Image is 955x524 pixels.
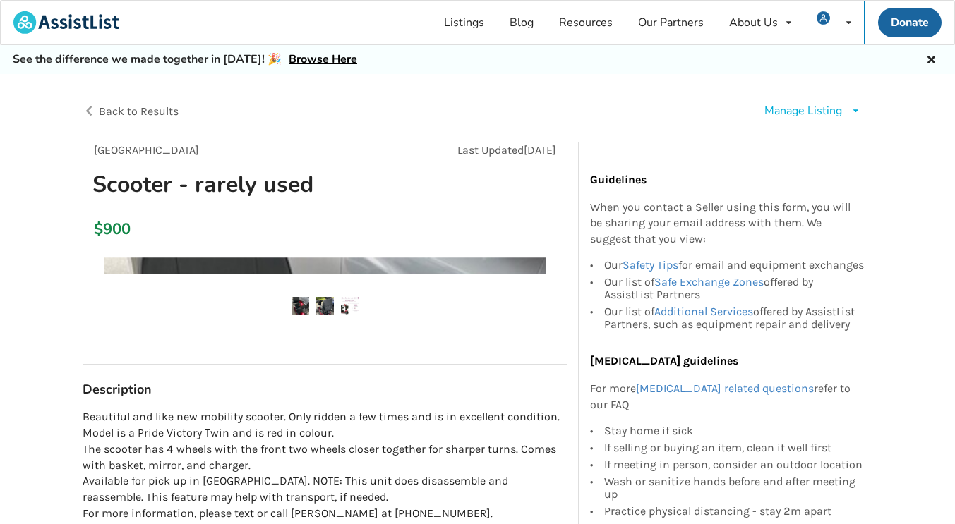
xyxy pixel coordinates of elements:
[604,425,865,439] div: Stay home if sick
[604,456,865,473] div: If meeting in person, consider an outdoor location
[13,52,357,67] h5: See the difference we made together in [DATE]! 🎉
[457,143,524,157] span: Last Updated
[497,1,546,44] a: Blog
[623,258,678,272] a: Safety Tips
[83,409,567,522] p: Beautiful and like new mobility scooter. Only ridden a few times and is in excellent condition. M...
[94,143,199,157] span: [GEOGRAPHIC_DATA]
[604,439,865,456] div: If selling or buying an item, clean it well first
[729,17,778,28] div: About Us
[83,382,567,398] h3: Description
[636,382,814,395] a: [MEDICAL_DATA] related questions
[94,219,102,239] div: $900
[590,173,647,186] b: Guidelines
[604,274,865,303] div: Our list of offered by AssistList Partners
[431,1,497,44] a: Listings
[99,104,179,118] span: Back to Results
[292,297,309,315] img: scooter - rarely used-scooter-mobility-abbotsford-assistlist-listing
[590,381,865,413] p: For more refer to our FAQ
[604,503,865,520] div: Practice physical distancing - stay 2m apart
[604,303,865,331] div: Our list of offered by AssistList Partners, such as equipment repair and delivery
[546,1,625,44] a: Resources
[341,297,359,315] img: scooter - rarely used-scooter-mobility-abbotsford-assistlist-listing
[13,11,119,34] img: assistlist-logo
[590,354,738,367] b: [MEDICAL_DATA] guidelines
[625,1,716,44] a: Our Partners
[81,170,415,199] h1: Scooter - rarely used
[289,51,357,67] a: Browse Here
[604,473,865,503] div: Wash or sanitize hands before and after meeting up
[590,200,865,248] p: When you contact a Seller using this form, you will be sharing your email address with them. We s...
[524,143,556,157] span: [DATE]
[654,275,764,288] a: Safe Exchange Zones
[316,297,334,315] img: scooter - rarely used-scooter-mobility-abbotsford-assistlist-listing
[878,8,942,37] a: Donate
[654,305,753,318] a: Additional Services
[764,103,842,119] div: Manage Listing
[604,259,865,274] div: Our for email and equipment exchanges
[817,11,830,25] img: user icon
